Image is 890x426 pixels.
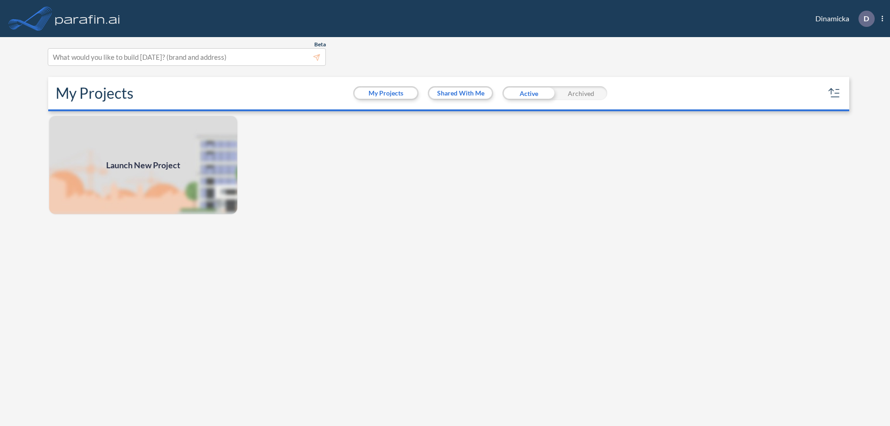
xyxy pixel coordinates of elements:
[48,115,238,215] img: add
[429,88,492,99] button: Shared With Me
[53,9,122,28] img: logo
[827,86,842,101] button: sort
[502,86,555,100] div: Active
[355,88,417,99] button: My Projects
[555,86,607,100] div: Archived
[314,41,326,48] span: Beta
[106,159,180,172] span: Launch New Project
[56,84,133,102] h2: My Projects
[801,11,883,27] div: Dinamicka
[864,14,869,23] p: D
[48,115,238,215] a: Launch New Project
